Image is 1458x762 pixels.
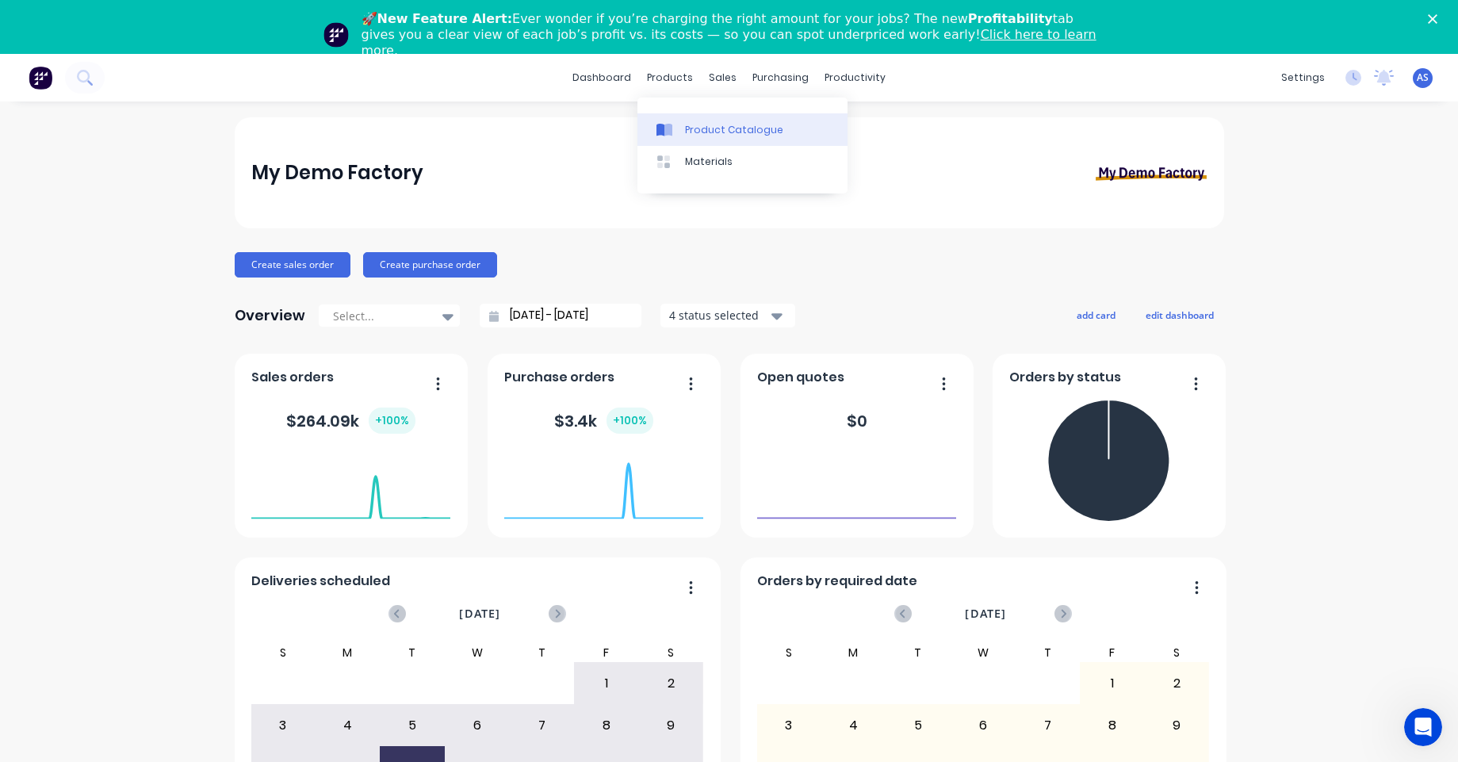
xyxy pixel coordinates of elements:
[669,307,769,324] div: 4 status selected
[381,706,444,745] div: 5
[509,643,574,662] div: T
[639,706,702,745] div: 9
[564,66,639,90] a: dashboard
[1144,643,1209,662] div: S
[575,664,638,703] div: 1
[575,706,638,745] div: 8
[1009,368,1121,387] span: Orders by status
[1404,708,1442,746] iframe: Intercom live chat
[817,66,894,90] div: productivity
[251,368,334,387] span: Sales orders
[757,368,844,387] span: Open quotes
[316,706,380,745] div: 4
[1145,664,1208,703] div: 2
[822,706,886,745] div: 4
[821,643,886,662] div: M
[639,66,701,90] div: products
[639,664,702,703] div: 2
[377,11,513,26] b: New Feature Alert:
[362,27,1096,58] a: Click here to learn more.
[323,22,349,48] img: Profile image for Team
[1145,706,1208,745] div: 9
[637,146,848,178] a: Materials
[744,66,817,90] div: purchasing
[446,706,509,745] div: 6
[685,155,733,169] div: Materials
[1273,66,1333,90] div: settings
[510,706,573,745] div: 7
[951,643,1016,662] div: W
[685,123,783,137] div: Product Catalogue
[1066,304,1126,325] button: add card
[1081,706,1144,745] div: 8
[1428,14,1444,24] div: Close
[951,706,1015,745] div: 6
[286,408,415,434] div: $ 264.09k
[1080,643,1145,662] div: F
[701,66,744,90] div: sales
[251,706,315,745] div: 3
[251,643,316,662] div: S
[235,252,350,278] button: Create sales order
[968,11,1053,26] b: Profitability
[363,252,497,278] button: Create purchase order
[607,408,653,434] div: + 100 %
[757,572,917,591] span: Orders by required date
[362,11,1110,59] div: 🚀 Ever wonder if you’re charging the right amount for your jobs? The new tab gives you a clear vi...
[660,304,795,327] button: 4 status selected
[1015,643,1080,662] div: T
[380,643,445,662] div: T
[445,643,510,662] div: W
[316,643,381,662] div: M
[638,643,703,662] div: S
[29,66,52,90] img: Factory
[886,643,951,662] div: T
[459,605,500,622] span: [DATE]
[847,409,867,433] div: $ 0
[757,706,821,745] div: 3
[1417,71,1429,85] span: AS
[886,706,950,745] div: 5
[965,605,1006,622] span: [DATE]
[251,157,423,189] div: My Demo Factory
[1096,163,1207,182] img: My Demo Factory
[637,113,848,145] a: Product Catalogue
[554,408,653,434] div: $ 3.4k
[1081,664,1144,703] div: 1
[756,643,821,662] div: S
[235,300,305,331] div: Overview
[504,368,614,387] span: Purchase orders
[369,408,415,434] div: + 100 %
[574,643,639,662] div: F
[1135,304,1224,325] button: edit dashboard
[1016,706,1079,745] div: 7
